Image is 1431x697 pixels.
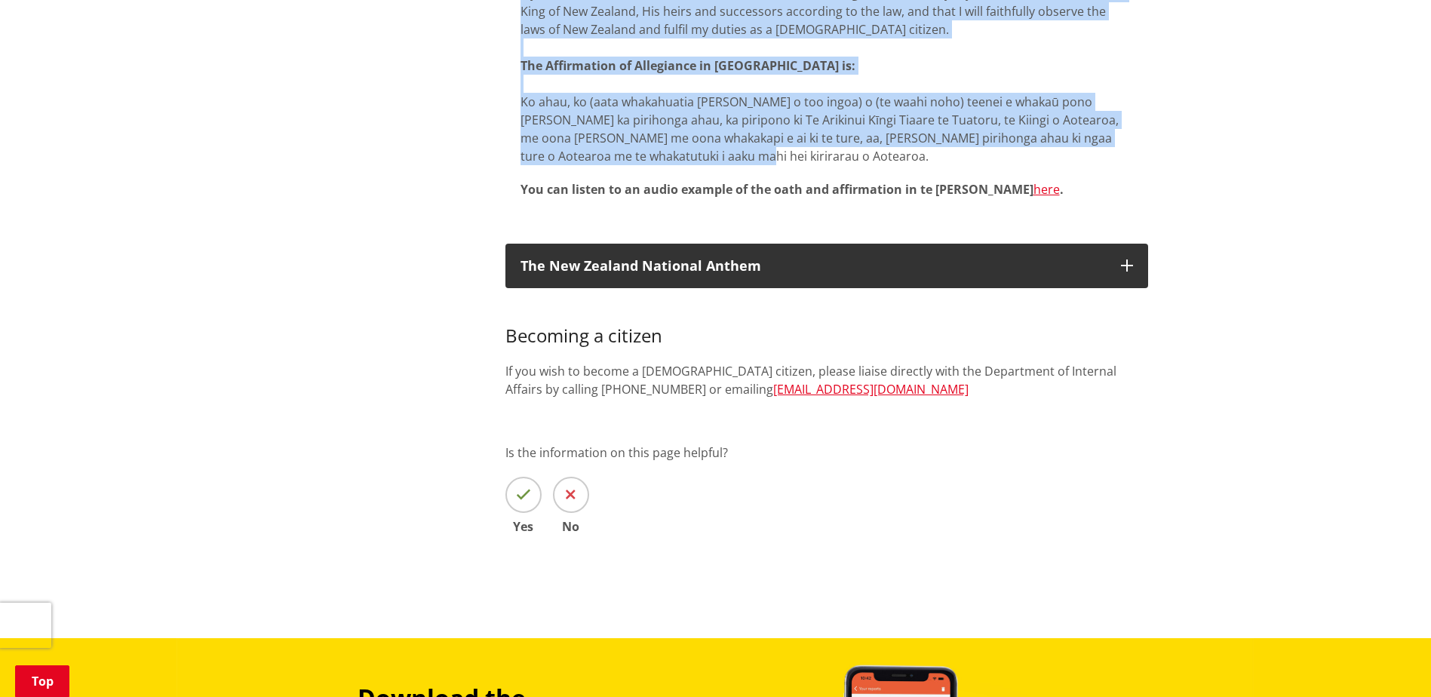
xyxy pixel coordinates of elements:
[505,303,1148,347] h3: Becoming a citizen
[553,520,589,533] span: No
[521,181,1033,198] strong: You can listen to an audio example of the oath and affirmation in te [PERSON_NAME]
[521,57,855,74] strong: The Affirmation of Allegiance in [GEOGRAPHIC_DATA] is:
[1060,181,1064,198] strong: .
[505,444,1148,462] p: Is the information on this page helpful?
[15,665,69,697] a: Top
[505,362,1148,398] p: If you wish to become a [DEMOGRAPHIC_DATA] citizen, please liaise directly with the Department of...
[505,520,542,533] span: Yes
[505,244,1148,289] button: The New Zealand National Anthem
[1033,181,1060,198] a: here
[1362,634,1416,688] iframe: Messenger Launcher
[521,259,1106,274] h3: The New Zealand National Anthem
[773,381,969,398] a: [EMAIL_ADDRESS][DOMAIN_NAME]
